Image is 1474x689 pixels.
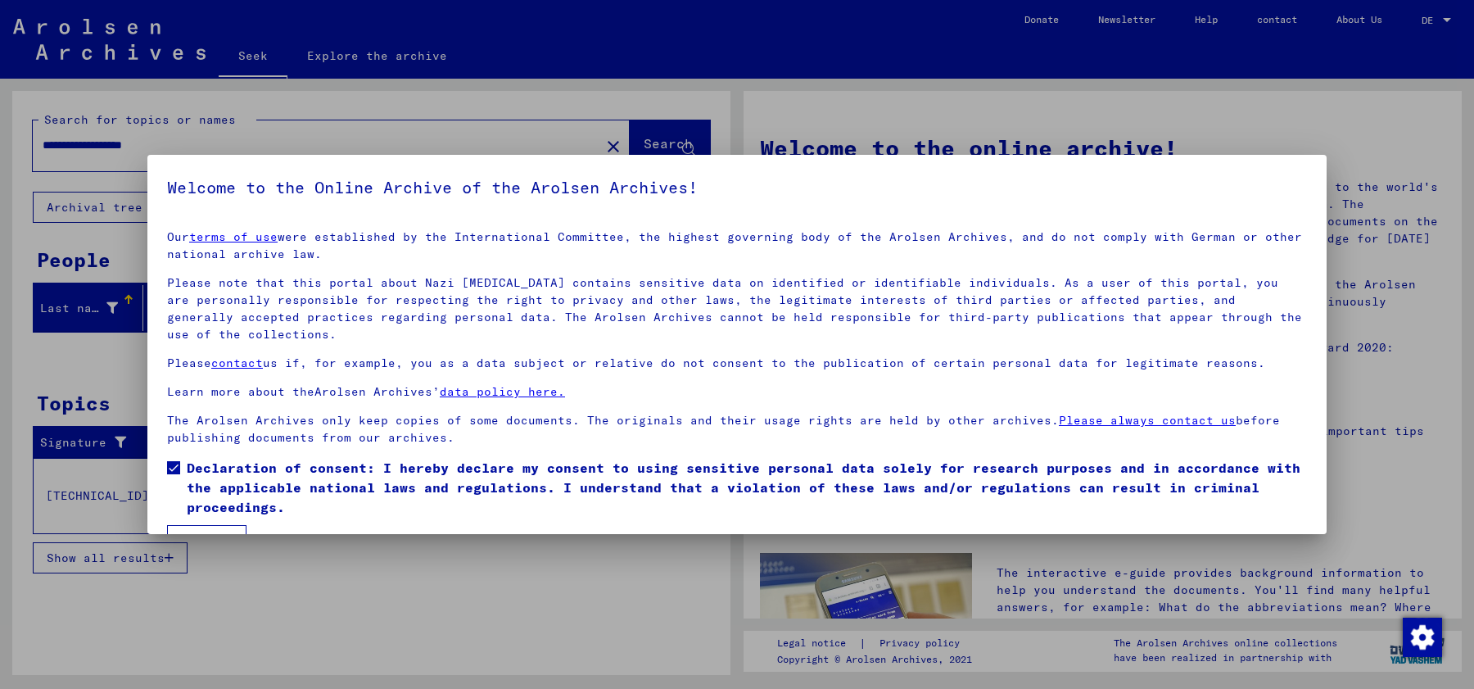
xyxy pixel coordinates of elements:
[189,229,278,244] a: terms of use
[263,356,1265,370] font: us if, for example, you as a data subject or relative do not consent to the publication of certai...
[1059,413,1236,428] a: Please always contact us
[167,525,246,556] button: I agree
[211,356,263,370] a: contact
[187,460,1300,515] font: Declaration of consent: I hereby declare my consent to using sensitive personal data solely for r...
[167,229,189,244] font: Our
[167,275,1302,342] font: Please note that this portal about Nazi [MEDICAL_DATA] contains sensitive data on identified or i...
[167,229,1302,261] font: were established by the International Committee, the highest governing body of the Arolsen Archiv...
[440,384,565,399] a: data policy here.
[1402,617,1441,656] div: Change consent
[167,413,1059,428] font: The Arolsen Archives only keep copies of some documents. The originals and their usage rights are...
[314,384,440,399] font: Arolsen Archives’
[167,177,698,197] font: Welcome to the Online Archive of the Arolsen Archives!
[1403,618,1442,657] img: Change consent
[181,533,233,548] font: I agree
[167,356,211,370] font: Please
[167,384,314,399] font: Learn more about the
